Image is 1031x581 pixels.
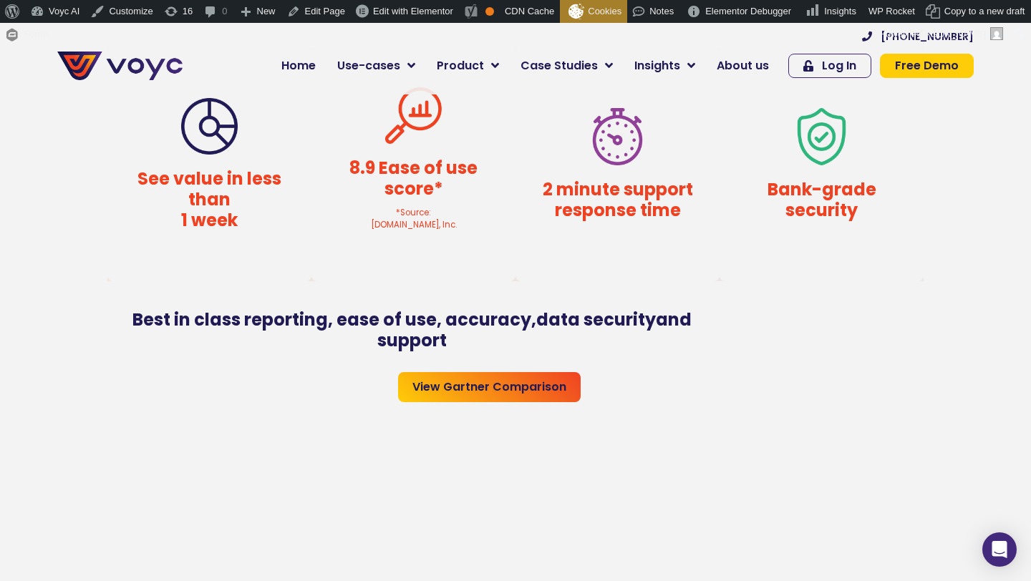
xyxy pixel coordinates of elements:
img: Shield icon [793,108,851,165]
iframe: Customer reviews powered by Trustpilot [50,492,981,529]
span: Insights [634,57,680,74]
a: Case Studies [510,52,624,80]
span: and support [377,308,692,352]
h3: Best in class reporting, ease of use, accuracy, [107,310,716,351]
a: Log In [788,54,871,78]
a: Privacy Policy [295,298,362,312]
a: Howdy, [874,23,1009,46]
a: Product [426,52,510,80]
a: Free Demo [880,54,974,78]
span: About us [717,57,769,74]
img: stop-watch [589,108,647,165]
span: View Gartner Comparison [412,381,566,393]
img: voyc-full-logo [57,52,183,80]
span: Product [437,57,484,74]
span: Log In [822,60,856,72]
img: pie-graph [181,98,238,155]
p: *Source: [DOMAIN_NAME], Inc. [333,207,494,232]
a: Insights [624,52,706,80]
span: Job title [190,116,238,132]
span: [PERSON_NAME] [909,29,986,39]
h4: 2 minute support response time [537,180,698,221]
span: Case Studies [521,57,598,74]
div: OK [485,7,494,16]
a: [PHONE_NUMBER] [862,31,974,41]
span: Insights [824,6,856,16]
span: Use-cases [337,57,400,74]
h4: 8.9 Ease of use score* [333,158,494,200]
a: Use-cases [326,52,426,80]
img: loupe [385,87,442,145]
span: Home [281,57,316,74]
span: Edit with Elementor [373,6,453,16]
h4: See value in less than 1 week [129,169,290,230]
span: Free Demo [895,60,959,72]
span: Phone [190,57,226,74]
div: Open Intercom Messenger [982,532,1017,567]
a: About us [706,52,780,80]
h4: Bank-grade security [741,180,902,221]
span: data security [536,308,656,331]
a: Home [271,52,326,80]
span: Forms [24,23,50,46]
a: View Gartner Comparison [398,372,581,402]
